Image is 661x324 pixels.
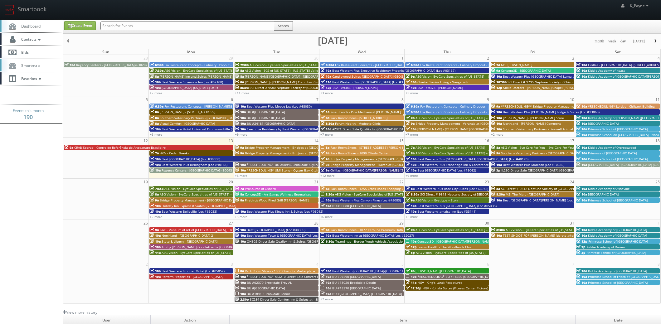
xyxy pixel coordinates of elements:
span: 10a [491,127,502,131]
span: AEG Vision - EyeCare Specialties of [US_STATE] – Elite Vision Care ([GEOGRAPHIC_DATA]) [416,151,547,155]
span: Best Western Plus [GEOGRAPHIC_DATA] &amp; Suites (Loc #44475) [503,74,603,79]
a: +3 more [406,91,418,95]
span: 8:30a [406,192,419,196]
span: 10a [235,110,246,114]
span: 8:30a [491,228,505,232]
span: 8:30a [321,192,334,196]
span: Concept3D - Art &amp; Wellness Enterprises [245,192,311,196]
span: 10a [150,274,161,279]
span: Best Western Plus Stoneridge Inn & Conference Centre (Loc #66085) [417,162,520,167]
span: Best Western Belleville (Loc #66033) [162,209,217,214]
span: [PERSON_NAME] - [STREET_ADDRESS] [160,110,215,114]
span: 10a [576,127,587,131]
span: [GEOGRAPHIC_DATA] [588,192,619,196]
span: AEG Vision - EyeCare Specialties of [US_STATE] – Southwest Orlando Eye Care [164,68,280,73]
span: 6:30a [406,104,419,109]
span: 12p [491,85,502,90]
span: 8a [321,228,329,232]
span: Rack Room Shoes - 1080 Oneonta Marketplace [245,269,315,273]
span: Rack Room Shoes - 1090 Olinda Center [330,151,389,155]
span: 10a [150,80,161,84]
span: AEG Vision - EyeCare Specialties of [US_STATE] – [PERSON_NAME] Ridge Eye Care [416,228,537,232]
span: Best Western Plus [GEOGRAPHIC_DATA]/[GEOGRAPHIC_DATA] (Loc #48176) [417,157,528,161]
span: 11a [321,80,331,84]
span: 5p [406,250,415,255]
span: 10a [150,204,161,208]
span: Forum Health - The Woodlands Clinic [418,245,473,249]
span: Kiddie Academy of [GEOGRAPHIC_DATA] [588,269,647,273]
img: smartbook-logo.png [5,5,15,15]
span: 10a [321,198,331,202]
span: 8a [235,192,244,196]
span: 10a [406,157,416,161]
span: Best Western Plus Madison (Loc #10386) [503,162,564,167]
span: [PERSON_NAME] Inn and Suites [PERSON_NAME] [160,74,232,79]
span: 9a [235,145,244,150]
span: 10a [576,116,587,120]
span: 10a [321,269,331,273]
span: 8:30a [235,85,249,90]
span: Bridge Property Management - [GEOGRAPHIC_DATA] at [GEOGRAPHIC_DATA] [160,198,273,202]
span: 9a [65,145,73,150]
span: Smartmap [18,63,40,68]
span: MSI The Mart - [GEOGRAPHIC_DATA] [506,192,559,196]
span: 8:30a [321,121,334,126]
span: TEST SHOOT FOR [PERSON_NAME] (delete after confirming Smartbook is working for her) [503,233,637,238]
span: Best Western Town & [GEOGRAPHIC_DATA] (Loc #05423) [247,233,331,238]
span: HGV - Cedar Breaks [160,151,189,155]
a: +2 more [150,215,162,219]
a: Create Event [64,21,96,30]
span: 9a [406,269,415,273]
span: Kiddie Academy of Darien [586,245,625,249]
span: 8a [321,116,329,120]
span: Southern Veterinary Partners - Livewell Animal Urgent Care of [GEOGRAPHIC_DATA] [503,127,627,131]
span: AEG Vision - Eyetique – Eton [416,198,458,202]
span: SCI Direct # 9580 Neptune Society of [GEOGRAPHIC_DATA] [250,85,337,90]
span: *RESCHEDULING* UMI Stone - Oyster Bay Kitchen [247,168,322,172]
span: Fox Restaurant Concepts - Culinary Dropout - Tempe [420,110,498,114]
span: 8a [235,269,244,273]
span: 9a [321,162,329,167]
span: 12p [576,239,587,244]
span: 10a [491,74,502,79]
span: 9a [491,151,500,155]
span: Bridge Property Management - Bridges at [GEOGRAPHIC_DATA] [245,145,339,150]
span: Regency Centers - [GEOGRAPHIC_DATA] - 80043 [162,168,232,172]
span: 10a [576,162,587,167]
span: BU #[GEOGRAPHIC_DATA] [247,110,285,114]
span: Concept3D - [GEOGRAPHIC_DATA] [501,68,551,73]
span: Fox Restaurant Concepts - [PERSON_NAME][GEOGRAPHIC_DATA] [164,104,260,109]
span: 9a [491,104,500,109]
span: Best Western [GEOGRAPHIC_DATA]/[GEOGRAPHIC_DATA] (Loc #05785) [332,269,436,273]
span: 1a [321,110,329,114]
span: Best Western Plus Moose Jaw (Loc #68030) [247,104,312,109]
span: Fox Restaurant Concepts - Culinary Dropout - [GEOGRAPHIC_DATA] [164,63,263,67]
span: 10a [150,245,161,249]
span: 8a [235,80,244,84]
span: 10a [406,168,416,172]
span: Best Western Plus [GEOGRAPHIC_DATA] (Loc #35038) [332,80,411,84]
span: Rack Room Shoes - 1077 Carolina Premium Outlets [330,228,407,232]
span: ProSource of Oxnard [245,186,276,191]
span: 10a [406,209,416,214]
span: Candlewood Suites [GEOGRAPHIC_DATA] [GEOGRAPHIC_DATA] [332,74,424,79]
a: +2 more [406,215,418,219]
span: State & Liberty - [GEOGRAPHIC_DATA] [162,239,217,244]
span: Fox Restaurant Concepts - Culinary Dropout - [GEOGRAPHIC_DATA] [420,63,519,67]
span: 7:30a [150,68,163,73]
a: +3 more [320,91,333,95]
span: 7:45a [150,186,163,191]
span: 10a [406,204,416,208]
span: Northland - [PERSON_NAME] Commons [503,121,561,126]
span: 9a [406,74,415,79]
span: 9a [150,198,159,202]
span: AEG Vision -EyeCare Specialties of [US_STATE] – Eyes On Sammamish [416,74,519,79]
button: Search [274,21,293,31]
span: Best Western Plus Executive Residency Phoenix [GEOGRAPHIC_DATA] (Loc #03167) [332,68,455,73]
span: 6:30a [321,63,334,67]
span: AEG Vision - EyeCare Specialties of [US_STATE] – Marin Eye Care Optometry [416,250,529,255]
span: 10a [321,204,331,208]
span: Firebirds Wood Fired Grill [PERSON_NAME] [245,198,309,202]
span: 10a [576,151,587,155]
span: AZ371 Direct Sale Quality Inn [GEOGRAPHIC_DATA] [332,127,408,131]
